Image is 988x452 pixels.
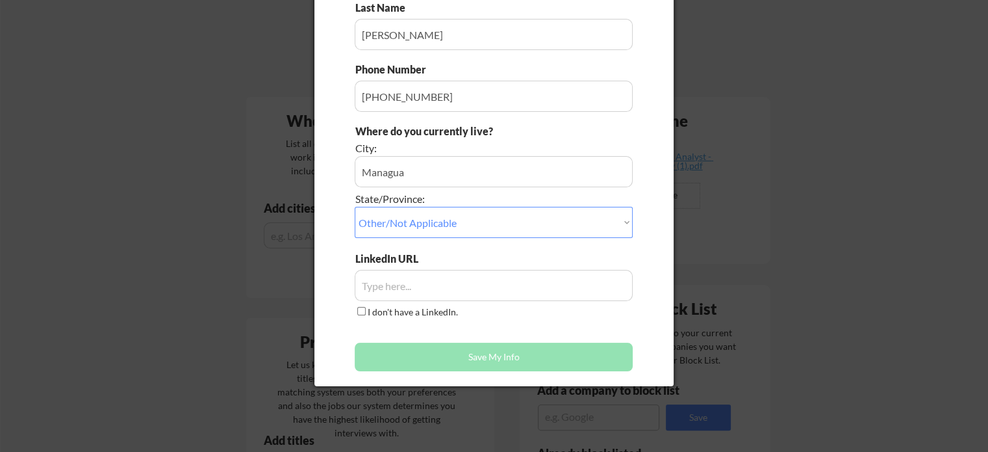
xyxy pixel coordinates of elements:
input: Type here... [355,270,633,301]
button: Save My Info [355,343,633,371]
label: I don't have a LinkedIn. [368,306,458,317]
input: e.g. Los Angeles [355,156,633,187]
div: Last Name [355,1,418,15]
input: Type here... [355,19,633,50]
div: Where do you currently live? [355,124,560,139]
div: LinkedIn URL [355,252,452,266]
input: Type here... [355,81,633,112]
div: City: [355,141,560,155]
div: Phone Number [355,62,433,77]
div: State/Province: [355,192,560,206]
